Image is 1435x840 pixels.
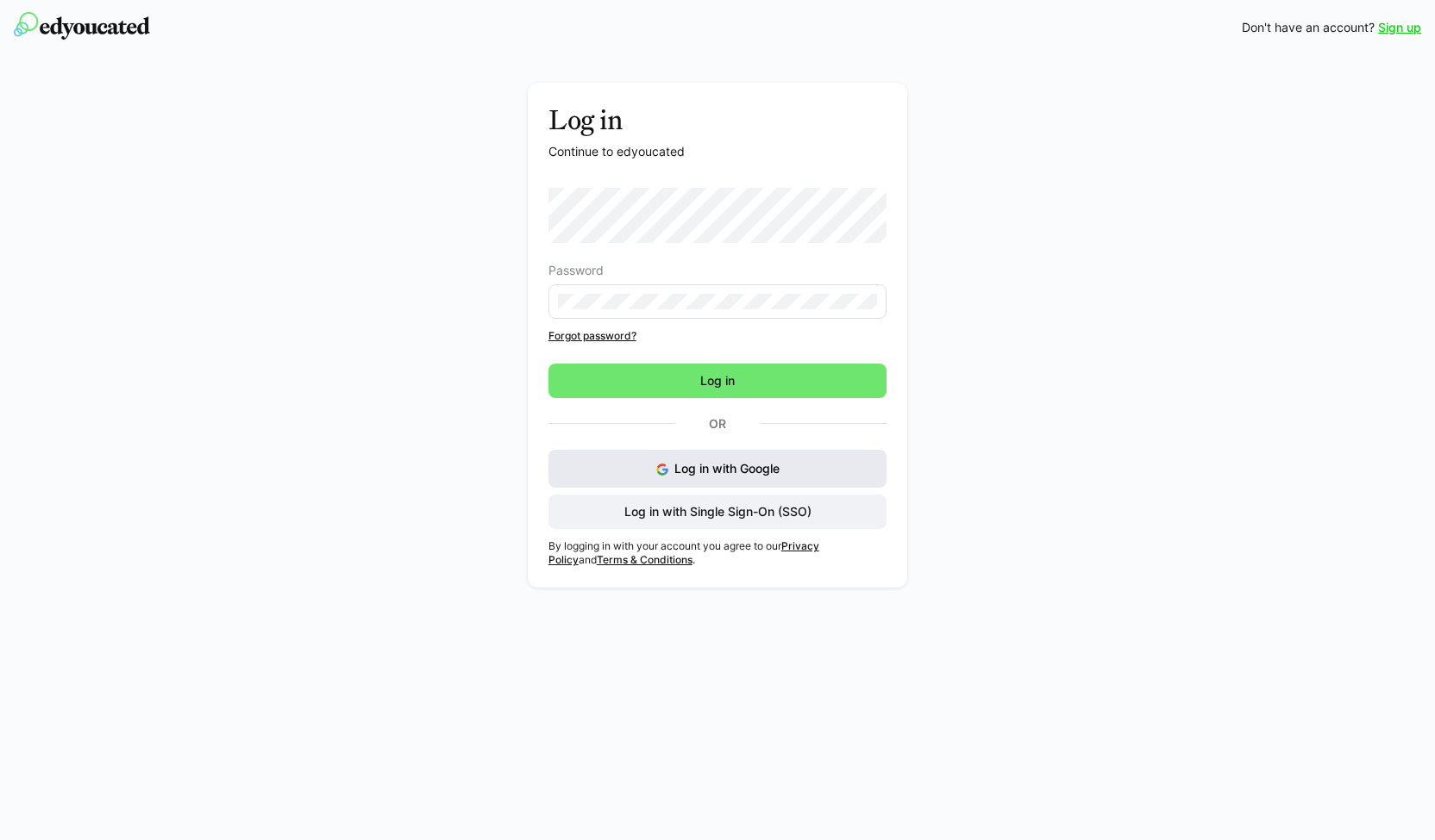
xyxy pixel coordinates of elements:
button: Log in [548,364,887,398]
img: edyoucated [14,12,150,40]
a: Forgot password? [548,329,887,343]
span: Log in [698,372,737,389]
span: Don't have an account? [1242,19,1375,36]
p: Continue to edyoucated [548,143,887,160]
button: Log in with Single Sign-On (SSO) [548,495,887,529]
p: By logging in with your account you agree to our and . [548,539,887,567]
span: Log in with Google [674,461,780,476]
span: Log in with Single Sign-On (SSO) [622,503,814,520]
a: Sign up [1378,19,1421,36]
a: Privacy Policy [548,539,819,566]
span: Password [548,264,604,277]
a: Terms & Conditions [597,553,692,566]
button: Log in with Google [548,450,887,488]
h3: Log in [548,103,887,136]
p: Or [675,412,760,436]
